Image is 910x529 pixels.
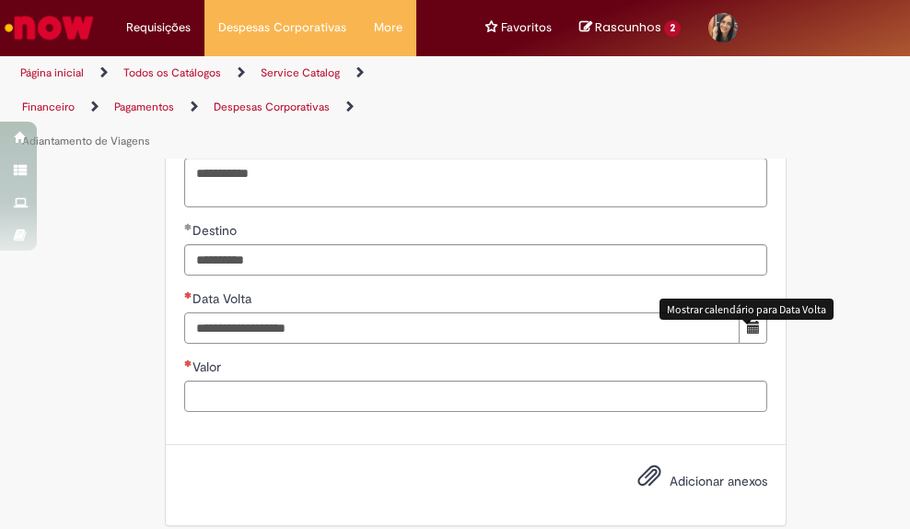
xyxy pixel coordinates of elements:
button: Adicionar anexos [633,459,666,501]
div: Mostrar calendário para Data Volta [659,299,834,320]
span: Necessários [184,291,192,299]
span: Despesas Corporativas [218,18,346,37]
input: Destino [184,244,767,276]
span: Adicionar anexos [670,473,767,489]
textarea: Comentários [184,158,767,207]
input: Data Volta [184,312,740,344]
span: Necessários [184,359,192,367]
span: Obrigatório Preenchido [184,223,192,230]
span: 2 [664,20,681,37]
a: Pagamentos [114,100,174,114]
a: Financeiro [22,100,75,114]
span: Favoritos [501,18,552,37]
a: Todos os Catálogos [123,65,221,80]
span: Requisições [126,18,191,37]
input: Valor [184,381,767,412]
span: Rascunhos [595,18,661,36]
ul: Trilhas de página [14,56,441,159]
button: Mostrar calendário para Data Volta [739,312,767,344]
span: Destino [192,222,240,239]
a: Despesas Corporativas [214,100,330,114]
a: No momento, sua lista de rascunhos tem 2 Itens [579,18,681,36]
span: More [374,18,402,37]
img: ServiceNow [2,9,97,46]
a: Adiantamento de Viagens [22,134,150,148]
a: Service Catalog [261,65,340,80]
span: Valor [192,359,225,375]
a: Página inicial [20,65,84,80]
span: Data Volta [192,290,255,307]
